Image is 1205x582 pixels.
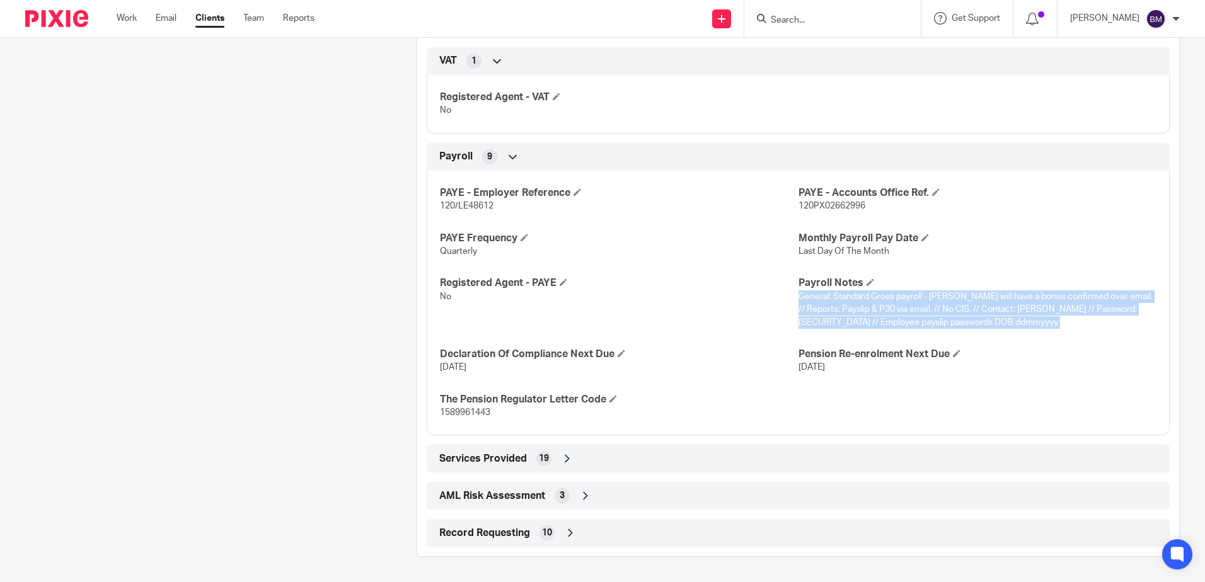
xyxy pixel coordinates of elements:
[799,202,865,210] span: 120PX02662996
[1146,9,1166,29] img: svg%3E
[156,12,176,25] a: Email
[440,202,493,210] span: 120/LE48612
[440,277,798,290] h4: Registered Agent - PAYE
[471,55,476,67] span: 1
[799,292,1153,327] span: General: Standard Gross payroll - [PERSON_NAME] will have a bonus confirmed over email. // Report...
[542,527,552,539] span: 10
[117,12,137,25] a: Work
[283,12,314,25] a: Reports
[799,277,1156,290] h4: Payroll Notes
[952,14,1000,23] span: Get Support
[440,91,798,104] h4: Registered Agent - VAT
[487,151,492,163] span: 9
[439,54,457,67] span: VAT
[195,12,224,25] a: Clients
[25,10,88,27] img: Pixie
[440,348,798,361] h4: Declaration Of Compliance Next Due
[770,15,883,26] input: Search
[440,232,798,245] h4: PAYE Frequency
[560,489,565,502] span: 3
[439,527,530,540] span: Record Requesting
[799,186,1156,200] h4: PAYE - Accounts Office Ref.
[799,363,825,372] span: [DATE]
[439,452,527,465] span: Services Provided
[799,348,1156,361] h4: Pension Re-enrolment Next Due
[440,106,451,115] span: No
[439,150,473,163] span: Payroll
[1070,12,1139,25] p: [PERSON_NAME]
[439,489,545,503] span: AML Risk Assessment
[440,186,798,200] h4: PAYE - Employer Reference
[440,247,477,256] span: Quarterly
[243,12,264,25] a: Team
[440,393,798,406] h4: The Pension Regulator Letter Code
[799,232,1156,245] h4: Monthly Payroll Pay Date
[440,292,451,301] span: No
[799,247,889,256] span: Last Day Of The Month
[440,408,490,417] span: 1589961443
[440,363,466,372] span: [DATE]
[539,452,549,465] span: 19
